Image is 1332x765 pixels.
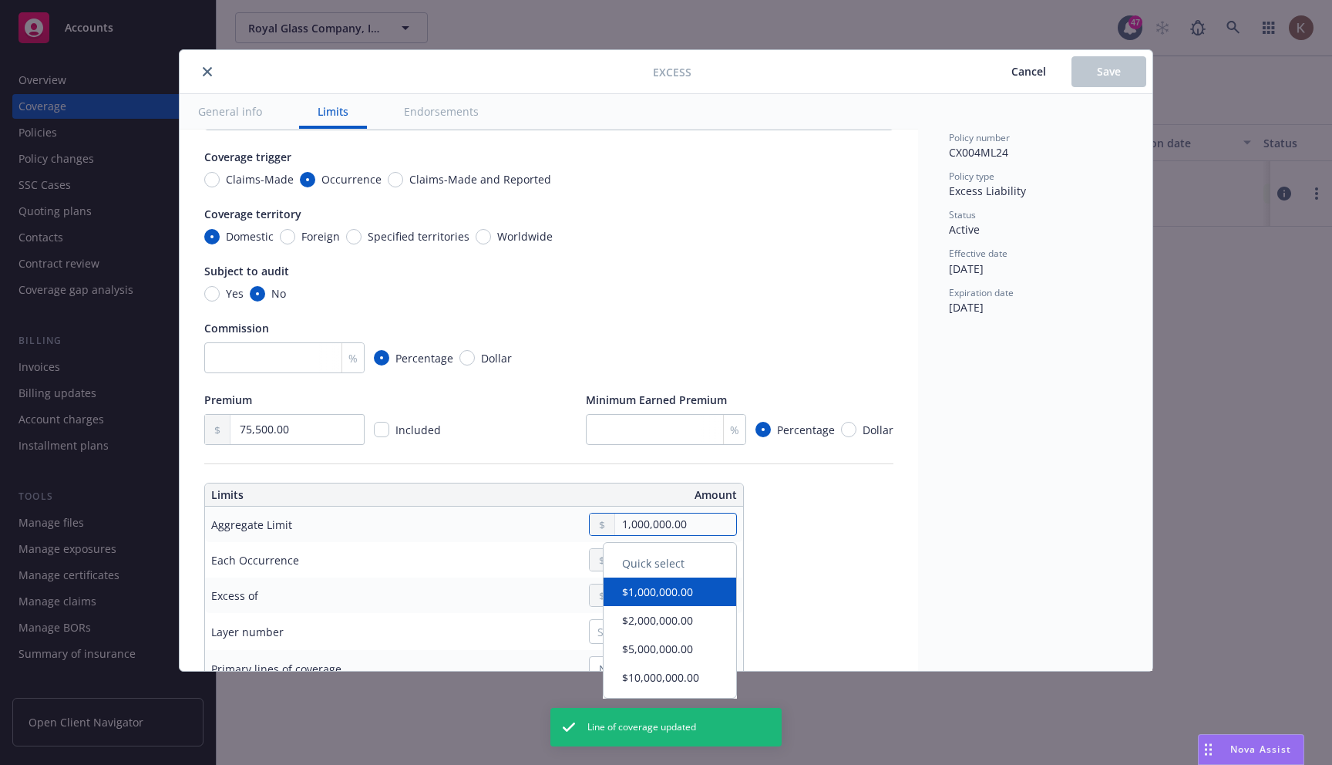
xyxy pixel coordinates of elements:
[949,184,1026,198] span: Excess Liability
[653,64,691,80] span: Excess
[599,661,687,677] span: Nothing selected
[1230,743,1291,756] span: Nova Assist
[250,286,265,302] input: No
[604,663,736,692] button: $10,000,000.00
[204,229,220,244] input: Domestic
[1199,735,1218,764] div: Drag to move
[615,514,736,535] input: 0.00
[204,264,289,278] span: Subject to audit
[777,422,835,438] span: Percentage
[211,588,258,604] div: Excess of
[321,171,382,187] span: Occurrence
[604,635,736,663] button: $5,000,000.00
[949,261,984,276] span: [DATE]
[497,228,553,244] span: Worldwide
[949,300,984,315] span: [DATE]
[949,131,1010,144] span: Policy number
[1071,56,1146,87] button: Save
[301,228,340,244] span: Foreign
[395,350,453,366] span: Percentage
[949,247,1007,260] span: Effective date
[204,207,301,221] span: Coverage territory
[226,228,274,244] span: Domestic
[180,94,281,129] button: General info
[230,415,364,444] input: 0.00
[1011,64,1046,79] span: Cancel
[863,422,893,438] span: Dollar
[271,285,286,302] span: No
[204,150,291,164] span: Coverage trigger
[385,94,497,129] button: Endorsements
[949,222,980,237] span: Active
[346,229,362,244] input: Specified territories
[1097,64,1121,79] span: Save
[481,350,512,366] span: Dollar
[730,422,739,438] span: %
[586,393,727,407] span: Minimum Earned Premium
[949,208,976,221] span: Status
[409,171,551,187] span: Claims-Made and Reported
[280,229,295,244] input: Foreign
[388,172,403,187] input: Claims-Made and Reported
[755,422,771,437] input: Percentage
[479,484,743,507] th: Amount
[211,661,341,677] div: Primary lines of coverage
[1198,734,1304,765] button: Nova Assist
[211,517,292,533] div: Aggregate Limit
[226,171,294,187] span: Claims-Made
[204,172,220,187] input: Claims-Made
[604,549,736,578] div: Quick select
[204,286,220,302] input: Yes
[374,350,389,366] input: Percentage
[368,228,469,244] span: Specified territories
[226,285,244,302] span: Yes
[205,484,420,507] th: Limits
[198,62,217,81] button: close
[395,423,441,437] span: Included
[299,94,367,129] button: Limits
[204,321,269,335] span: Commission
[587,720,696,734] span: Line of coverage updated
[348,350,358,366] span: %
[211,552,299,568] div: Each Occurrence
[459,350,475,366] input: Dollar
[597,624,705,640] div: Select an option
[604,578,736,606] button: $1,000,000.00
[476,229,491,244] input: Worldwide
[589,656,737,681] button: Nothing selected
[211,624,284,640] div: Layer number
[300,172,315,187] input: Occurrence
[841,422,856,437] input: Dollar
[986,56,1071,87] button: Cancel
[604,606,736,635] button: $2,000,000.00
[204,393,252,407] span: Premium
[949,286,1014,299] span: Expiration date
[949,170,994,183] span: Policy type
[949,145,1008,160] span: CX004ML24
